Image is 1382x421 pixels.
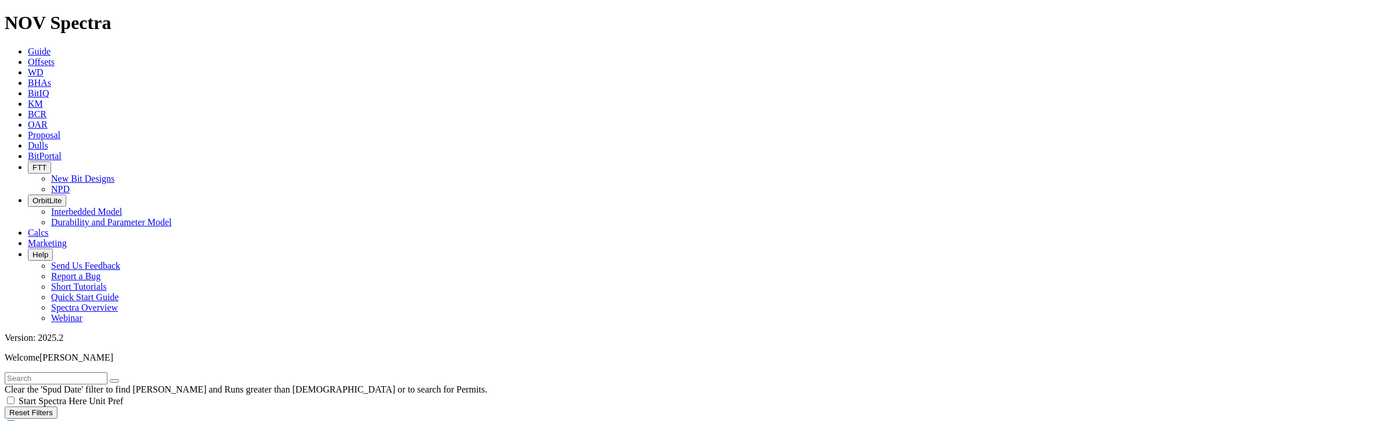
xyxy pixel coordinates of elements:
[28,67,44,77] a: WD
[28,57,55,67] a: Offsets
[89,396,123,406] span: Unit Pref
[19,396,87,406] span: Start Spectra Here
[51,292,118,302] a: Quick Start Guide
[33,163,46,172] span: FTT
[28,238,67,248] a: Marketing
[28,99,43,109] a: KM
[28,130,60,140] a: Proposal
[28,228,49,238] a: Calcs
[28,88,49,98] a: BitIQ
[51,261,120,271] a: Send Us Feedback
[5,333,1377,343] div: Version: 2025.2
[39,352,113,362] span: [PERSON_NAME]
[33,196,62,205] span: OrbitLite
[28,161,51,174] button: FTT
[5,372,107,384] input: Search
[28,78,51,88] a: BHAs
[28,249,53,261] button: Help
[5,352,1377,363] p: Welcome
[28,46,51,56] a: Guide
[28,151,62,161] a: BitPortal
[51,271,100,281] a: Report a Bug
[7,397,15,404] input: Start Spectra Here
[5,406,57,419] button: Reset Filters
[51,174,114,183] a: New Bit Designs
[51,217,172,227] a: Durability and Parameter Model
[51,207,122,217] a: Interbedded Model
[51,303,118,312] a: Spectra Overview
[51,313,82,323] a: Webinar
[51,282,107,292] a: Short Tutorials
[5,12,1377,34] h1: NOV Spectra
[28,141,48,150] a: Dulls
[28,109,46,119] a: BCR
[28,120,48,129] a: OAR
[28,195,66,207] button: OrbitLite
[33,250,48,259] span: Help
[5,384,487,394] span: Clear the 'Spud Date' filter to find [PERSON_NAME] and Runs greater than [DEMOGRAPHIC_DATA] or to...
[51,184,70,194] a: NPD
